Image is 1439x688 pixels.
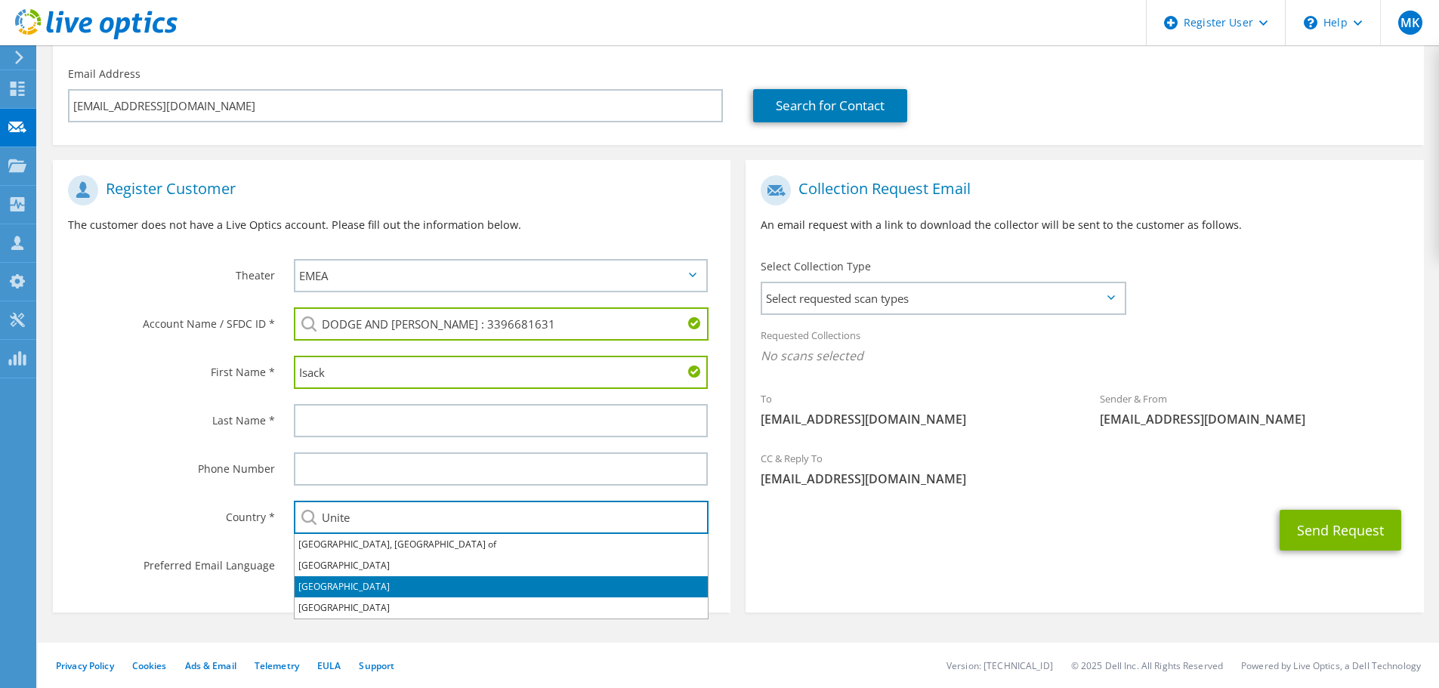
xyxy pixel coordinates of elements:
[761,175,1400,205] h1: Collection Request Email
[1085,383,1424,435] div: Sender & From
[68,452,275,477] label: Phone Number
[56,659,114,672] a: Privacy Policy
[185,659,236,672] a: Ads & Email
[317,659,341,672] a: EULA
[295,597,708,619] li: [GEOGRAPHIC_DATA]
[68,307,275,332] label: Account Name / SFDC ID *
[68,404,275,428] label: Last Name *
[255,659,299,672] a: Telemetry
[1398,11,1422,35] span: MK
[295,576,708,597] li: [GEOGRAPHIC_DATA]
[746,319,1423,375] div: Requested Collections
[1100,411,1409,427] span: [EMAIL_ADDRESS][DOMAIN_NAME]
[132,659,167,672] a: Cookies
[753,89,907,122] a: Search for Contact
[761,259,871,274] label: Select Collection Type
[761,470,1408,487] span: [EMAIL_ADDRESS][DOMAIN_NAME]
[746,383,1085,435] div: To
[946,659,1053,672] li: Version: [TECHNICAL_ID]
[1071,659,1223,672] li: © 2025 Dell Inc. All Rights Reserved
[295,534,708,555] li: [GEOGRAPHIC_DATA], [GEOGRAPHIC_DATA] of
[762,283,1124,313] span: Select requested scan types
[68,549,275,573] label: Preferred Email Language
[68,217,715,233] p: The customer does not have a Live Optics account. Please fill out the information below.
[1241,659,1421,672] li: Powered by Live Optics, a Dell Technology
[68,175,708,205] h1: Register Customer
[746,443,1423,495] div: CC & Reply To
[761,217,1408,233] p: An email request with a link to download the collector will be sent to the customer as follows.
[1304,16,1317,29] svg: \n
[761,347,1408,364] span: No scans selected
[68,356,275,380] label: First Name *
[68,501,275,525] label: Country *
[295,555,708,576] li: [GEOGRAPHIC_DATA]
[68,259,275,283] label: Theater
[359,659,394,672] a: Support
[1280,510,1401,551] button: Send Request
[761,411,1070,427] span: [EMAIL_ADDRESS][DOMAIN_NAME]
[68,66,141,82] label: Email Address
